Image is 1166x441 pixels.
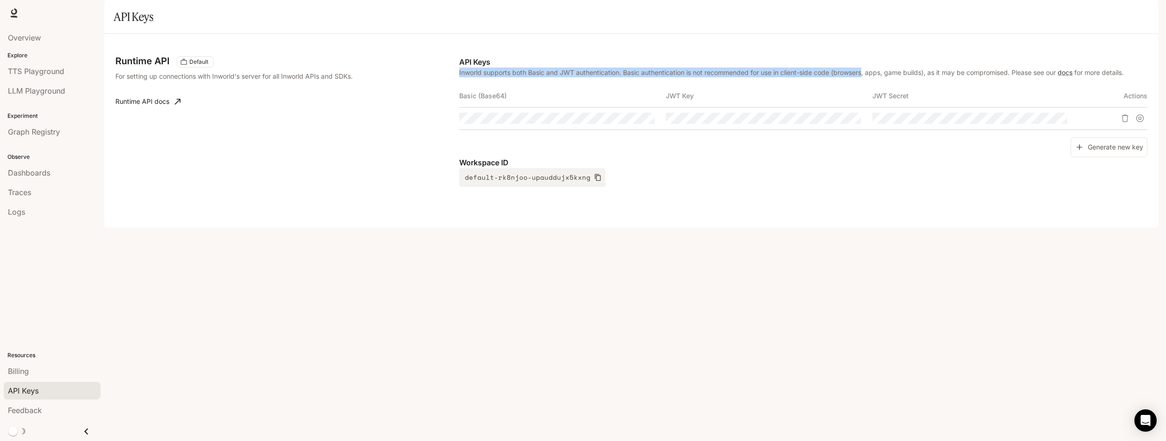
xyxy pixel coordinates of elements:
h1: API Keys [114,7,153,26]
button: default-rk8njoo-upauddujx5kxng [459,168,605,187]
th: JWT Key [666,85,872,107]
p: Workspace ID [459,157,1147,168]
div: Open Intercom Messenger [1134,409,1157,432]
span: Default [186,58,212,66]
button: Delete API key [1118,111,1132,126]
th: Basic (Base64) [459,85,666,107]
h3: Runtime API [115,56,169,66]
th: JWT Secret [872,85,1079,107]
th: Actions [1079,85,1147,107]
a: docs [1058,68,1072,76]
button: Suspend API key [1132,111,1147,126]
button: Generate new key [1071,137,1147,157]
p: API Keys [459,56,1147,68]
a: Runtime API docs [112,92,184,111]
div: These keys will apply to your current workspace only [177,56,214,68]
p: Inworld supports both Basic and JWT authentication. Basic authentication is not recommended for u... [459,68,1147,77]
p: For setting up connections with Inworld's server for all Inworld APIs and SDKs. [115,71,368,81]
